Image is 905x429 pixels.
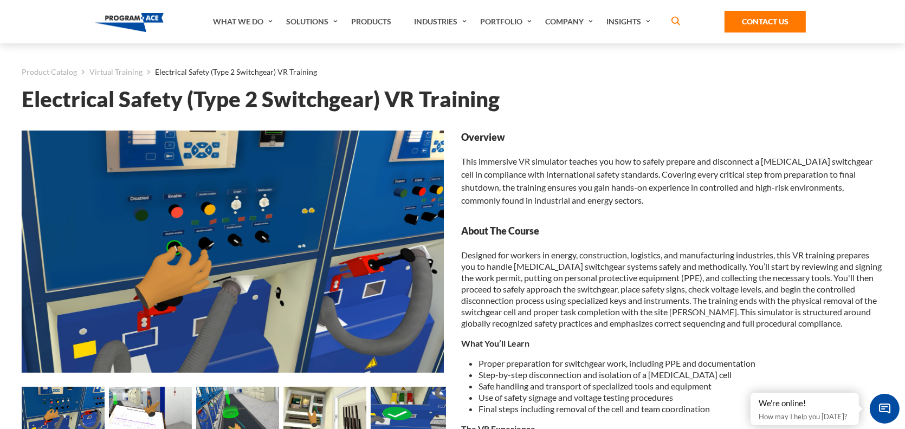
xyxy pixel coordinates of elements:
[22,65,77,79] a: Product Catalog
[22,65,883,79] nav: breadcrumb
[870,394,900,424] span: Chat Widget
[143,65,317,79] li: Electrical Safety (Type 2 Switchgear) VR Training
[725,11,806,32] a: Contact Us
[461,249,883,329] p: Designed for workers in energy, construction, logistics, and manufacturing industries, this VR tr...
[461,131,883,207] div: This immersive VR simulator teaches you how to safely prepare and disconnect a [MEDICAL_DATA] swi...
[759,410,851,423] p: How may I help you [DATE]?
[461,131,883,144] strong: Overview
[479,380,883,392] li: Safe handling and transport of specialized tools and equipment
[479,357,883,369] li: Proper preparation for switchgear work, including PPE and documentation
[479,369,883,380] li: Step-by-step disconnection and isolation of a [MEDICAL_DATA] cell
[22,131,452,373] img: Electrical Safety (Type 2 Switchgear) VR Training - Preview 1
[89,65,143,79] a: Virtual Training
[461,224,883,238] strong: About The Course
[461,337,883,349] p: What You’ll Learn
[95,13,164,32] img: Program-Ace
[479,392,883,403] li: Use of safety signage and voltage testing procedures
[479,403,883,414] li: Final steps including removal of the cell and team coordination
[759,398,851,409] div: We're online!
[22,90,883,109] h1: Electrical Safety (Type 2 Switchgear) VR Training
